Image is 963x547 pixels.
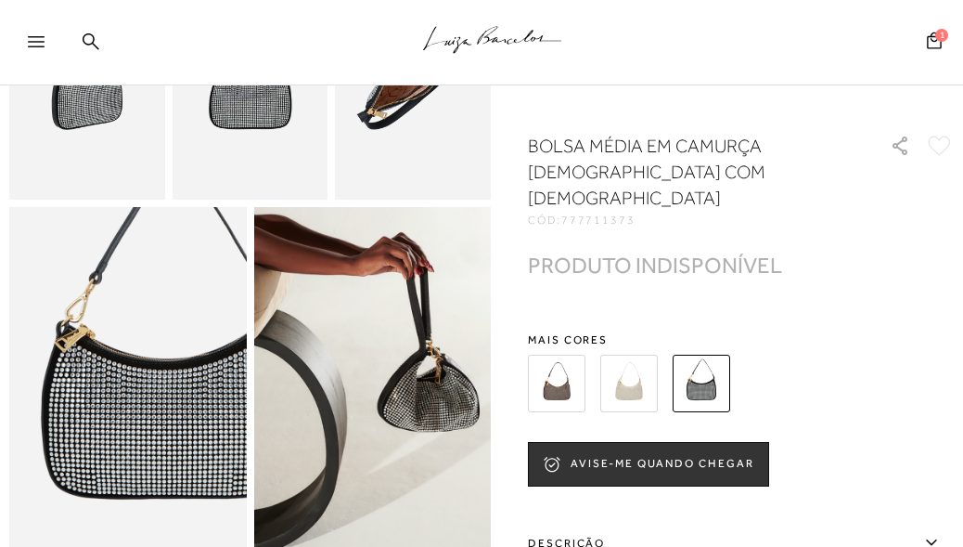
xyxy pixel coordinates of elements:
img: BOLSA MÉDIA EM CAMURÇA OFF WHITE COM CRISTAIS [600,355,658,412]
span: Mais cores [528,334,954,345]
h1: BOLSA MÉDIA EM CAMURÇA [DEMOGRAPHIC_DATA] COM [DEMOGRAPHIC_DATA] [528,133,847,211]
div: PRODUTO INDISPONÍVEL [528,255,782,275]
div: CÓD: [528,215,870,226]
img: BOLSA MÉDIA EM CAMURÇA PRETA COM CRISTAIS [673,355,730,412]
button: AVISE-ME QUANDO CHEGAR [528,442,769,487]
span: 1 [935,29,948,42]
button: 1 [921,31,947,56]
span: 777711373 [561,214,636,227]
img: BOLSA MÉDIA EM CAMURÇA CAFÉ COM CRISTAIS [528,355,585,412]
